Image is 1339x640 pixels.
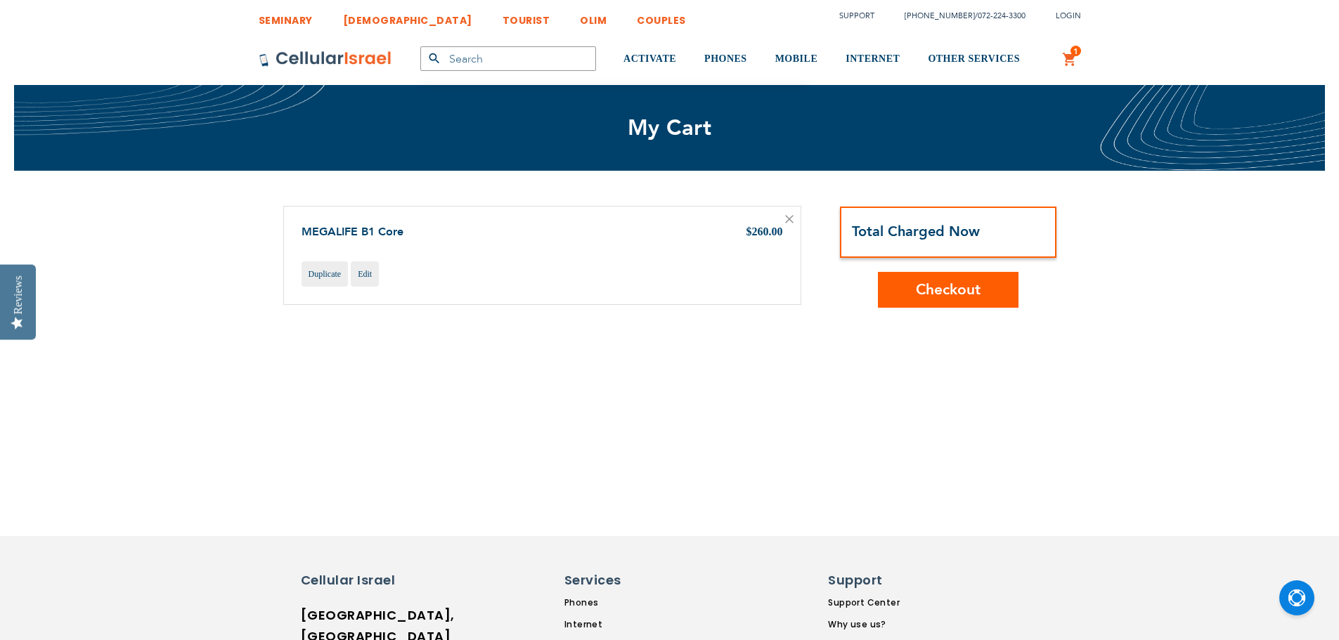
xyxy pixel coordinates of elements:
[309,269,342,279] span: Duplicate
[828,571,912,589] h6: Support
[846,33,900,86] a: INTERNET
[623,53,676,64] span: ACTIVATE
[420,46,596,71] input: Search
[916,280,981,300] span: Checkout
[828,618,920,631] a: Why use us?
[259,4,313,30] a: SEMINARY
[775,33,818,86] a: MOBILE
[775,53,818,64] span: MOBILE
[580,4,607,30] a: OLIM
[891,6,1026,26] li: /
[302,224,403,240] a: MEGALIFE B1 Core
[12,275,25,314] div: Reviews
[564,596,692,609] a: Phones
[928,53,1020,64] span: OTHER SERVICES
[302,261,349,287] a: Duplicate
[828,596,920,609] a: Support Center
[637,4,686,30] a: COUPLES
[928,33,1020,86] a: OTHER SERVICES
[1073,46,1078,57] span: 1
[704,53,747,64] span: PHONES
[301,571,420,589] h6: Cellular Israel
[358,269,372,279] span: Edit
[503,4,550,30] a: TOURIST
[351,261,379,287] a: Edit
[846,53,900,64] span: INTERNET
[1062,51,1078,68] a: 1
[343,4,472,30] a: [DEMOGRAPHIC_DATA]
[628,113,712,143] span: My Cart
[746,226,783,237] span: $260.00
[564,618,692,631] a: Internet
[564,571,684,589] h6: Services
[259,51,392,67] img: Cellular Israel Logo
[704,33,747,86] a: PHONES
[978,11,1026,21] a: 072-224-3300
[839,11,874,21] a: Support
[623,33,676,86] a: ACTIVATE
[1056,11,1081,21] span: Login
[878,272,1018,308] button: Checkout
[905,11,975,21] a: [PHONE_NUMBER]
[852,222,980,241] strong: Total Charged Now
